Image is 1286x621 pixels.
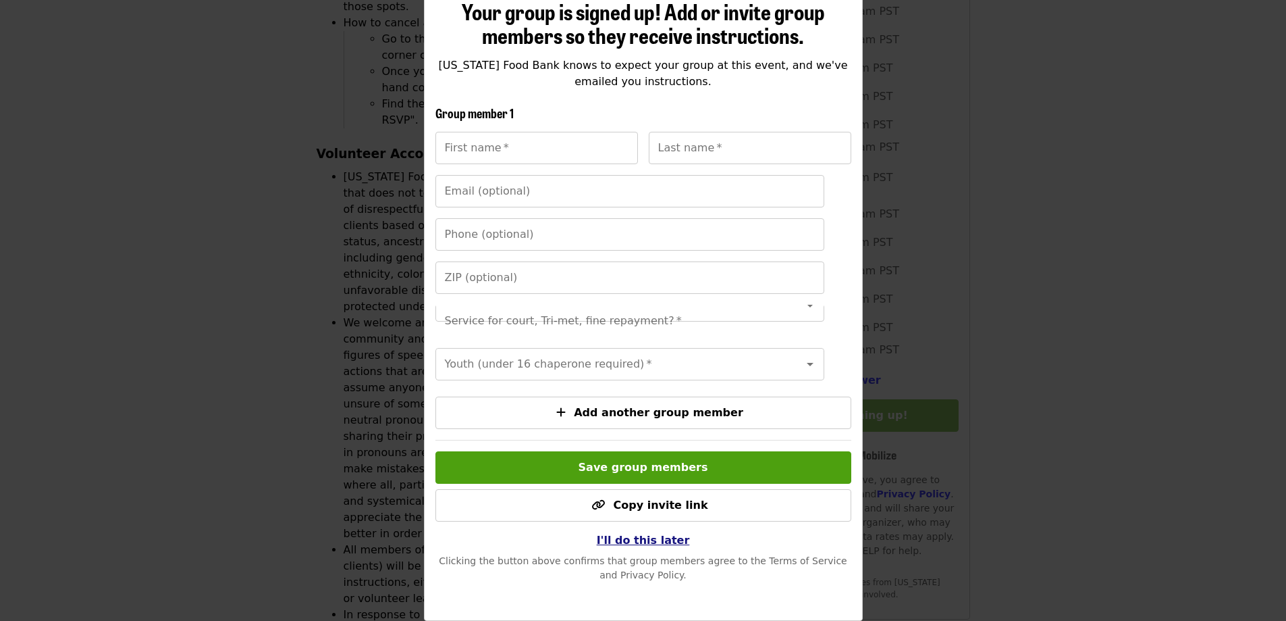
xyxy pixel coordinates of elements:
[574,406,743,419] span: Add another group member
[597,534,690,547] span: I'll do this later
[579,461,708,474] span: Save group members
[435,489,851,522] button: Copy invite link
[801,296,820,315] button: Open
[556,406,566,419] i: plus icon
[435,262,824,294] input: ZIP (optional)
[438,59,847,88] span: [US_STATE] Food Bank knows to expect your group at this event, and we've emailed you instructions.
[801,355,820,374] button: Open
[435,218,824,251] input: Phone (optional)
[435,451,851,484] button: Save group members
[649,132,851,164] input: Last name
[591,499,605,512] i: link icon
[435,104,514,122] span: Group member 1
[435,132,638,164] input: First name
[439,555,847,580] span: Clicking the button above confirms that group members agree to the Terms of Service and Privacy P...
[435,175,824,207] input: Email (optional)
[613,499,707,512] span: Copy invite link
[586,527,701,554] button: I'll do this later
[435,397,851,429] button: Add another group member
